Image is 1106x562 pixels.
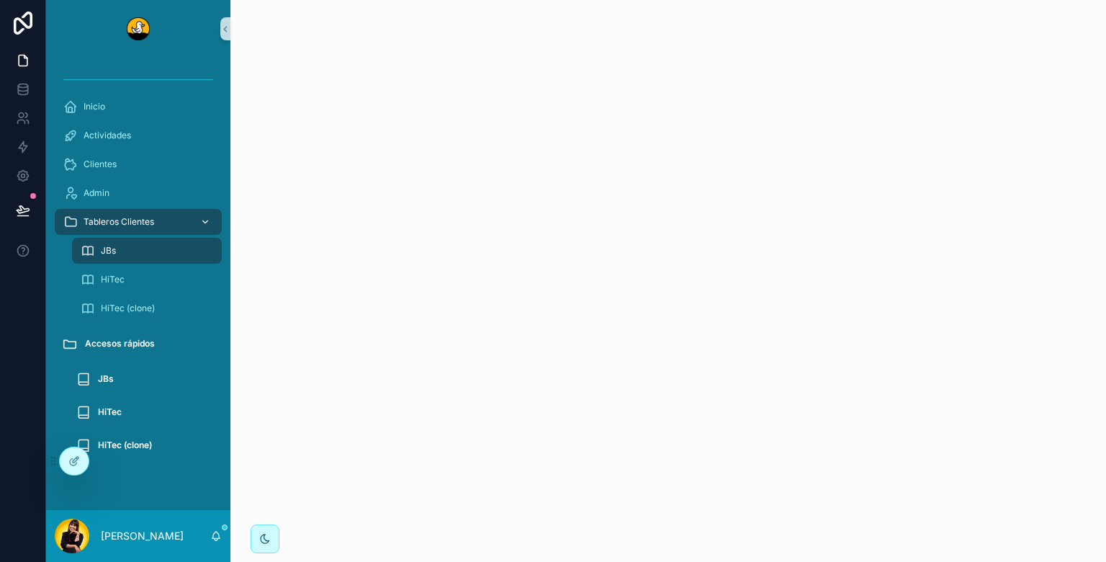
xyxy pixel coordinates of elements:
[101,303,155,314] span: HiTec (clone)
[98,373,114,385] span: JBs
[98,406,122,418] span: HiTec
[98,440,152,451] span: HiTec (clone)
[68,365,220,393] a: JBs
[72,295,222,321] a: HiTec (clone)
[55,122,222,148] a: Actividades
[55,151,222,177] a: Clientes
[101,529,184,543] p: [PERSON_NAME]
[84,216,154,228] span: Tableros Clientes
[84,187,109,199] span: Admin
[101,274,125,285] span: HiTec
[72,267,222,293] a: HiTec
[72,238,222,264] a: JBs
[101,245,116,257] span: JBs
[84,130,131,141] span: Actividades
[68,431,220,460] a: HiTec (clone)
[84,101,105,112] span: Inicio
[55,209,222,235] a: Tableros Clientes
[127,17,150,40] img: App logo
[85,338,155,349] span: Accesos rápidos
[68,398,220,427] a: HiTec
[52,329,225,359] button: Accesos rápidos
[46,58,230,486] div: scrollable content
[84,159,117,170] span: Clientes
[55,180,222,206] a: Admin
[55,94,222,120] a: Inicio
